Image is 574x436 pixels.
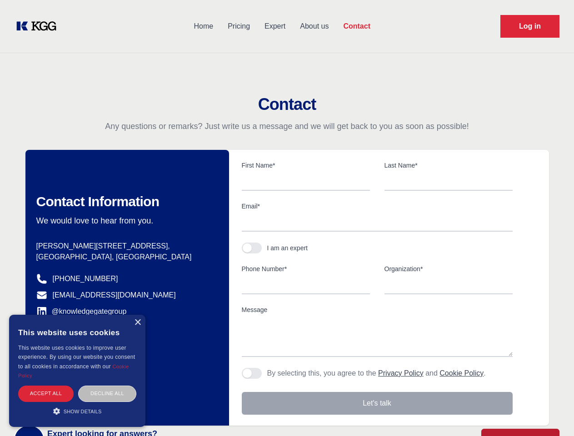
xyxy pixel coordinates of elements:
a: [EMAIL_ADDRESS][DOMAIN_NAME] [53,290,176,301]
label: Message [242,305,513,314]
label: Email* [242,202,513,211]
iframe: Chat Widget [529,392,574,436]
a: [PHONE_NUMBER] [53,273,118,284]
a: Cookie Policy [439,369,484,377]
h2: Contact [11,95,563,114]
label: Organization* [384,264,513,273]
span: This website uses cookies to improve user experience. By using our website you consent to all coo... [18,345,135,370]
a: Contact [336,15,378,38]
div: Decline all [78,386,136,401]
a: Pricing [220,15,257,38]
button: Let's talk [242,392,513,415]
a: Cookie Policy [18,364,129,378]
div: Show details [18,406,136,416]
a: About us [293,15,336,38]
label: Phone Number* [242,264,370,273]
a: Expert [257,15,293,38]
label: First Name* [242,161,370,170]
p: By selecting this, you agree to the and . [267,368,486,379]
div: Close [134,319,141,326]
div: Accept all [18,386,74,401]
p: Any questions or remarks? Just write us a message and we will get back to you as soon as possible! [11,121,563,132]
a: Privacy Policy [378,369,424,377]
p: [GEOGRAPHIC_DATA], [GEOGRAPHIC_DATA] [36,252,215,263]
span: Show details [64,409,102,414]
p: We would love to hear from you. [36,215,215,226]
a: Home [186,15,220,38]
p: [PERSON_NAME][STREET_ADDRESS], [36,241,215,252]
a: KOL Knowledge Platform: Talk to Key External Experts (KEE) [15,19,64,34]
div: I am an expert [267,243,308,253]
div: This website uses cookies [18,322,136,343]
label: Last Name* [384,161,513,170]
h2: Contact Information [36,193,215,210]
a: Request Demo [500,15,559,38]
a: @knowledgegategroup [36,306,127,317]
